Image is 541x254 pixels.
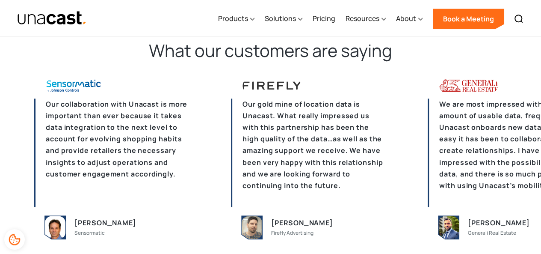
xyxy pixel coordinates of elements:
p: Our gold mine of location data is Unacast. What really impressed us with this partnership has bee... [231,99,385,207]
div: Solutions [265,1,302,36]
img: company logo [242,79,301,93]
img: Search icon [514,14,524,24]
a: Pricing [313,1,335,36]
div: Cookie Preferences [4,229,25,250]
div: [PERSON_NAME] [468,217,529,229]
img: Unacast text logo [17,11,87,26]
a: Book a Meeting [433,9,504,29]
div: Products [218,1,254,36]
div: Resources [346,13,379,24]
div: Products [218,13,248,24]
div: Solutions [265,13,296,24]
div: Generali Real Estate [468,229,516,237]
div: [PERSON_NAME] [74,217,136,229]
a: home [17,11,87,26]
div: Sensormatic [74,229,105,237]
div: Firefly Advertising [271,229,313,237]
div: [PERSON_NAME] [271,217,333,229]
img: person image [438,216,459,239]
h2: What our customers are saying [34,39,507,62]
div: About [396,1,423,36]
p: Our collaboration with Unacast is more important than ever because it takes data integration to t... [34,99,188,207]
img: company logo [46,79,104,93]
img: person image [45,216,65,239]
img: company logo [439,79,498,93]
div: About [396,13,416,24]
div: Resources [346,1,386,36]
img: person image [242,216,262,239]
